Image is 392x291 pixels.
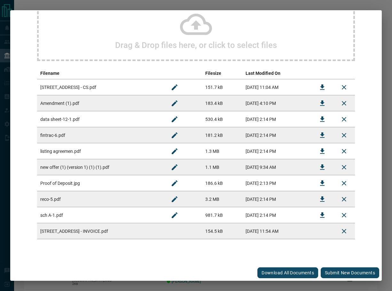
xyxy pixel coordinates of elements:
[202,127,242,143] td: 181.2 kB
[336,176,352,191] button: Remove File
[242,175,311,191] td: [DATE] 2:13 PM
[167,144,182,159] button: Rename
[242,67,311,79] th: Last Modified On
[336,144,352,159] button: Remove File
[242,143,311,159] td: [DATE] 2:14 PM
[242,79,311,95] td: [DATE] 11:04 AM
[336,96,352,111] button: Remove File
[37,159,164,175] td: new offer (1) (version 1) (1) (1).pdf
[315,160,330,175] button: Download
[315,128,330,143] button: Download
[202,111,242,127] td: 530.4 kB
[336,160,352,175] button: Remove File
[167,128,182,143] button: Rename
[37,207,164,223] td: sch A-1.pdf
[321,267,379,278] button: Submit new documents
[242,95,311,111] td: [DATE] 4:10 PM
[202,223,242,239] td: 154.5 kB
[167,192,182,207] button: Rename
[37,191,164,207] td: reco-5.pdf
[37,127,164,143] td: fintrac-6.pdf
[315,112,330,127] button: Download
[202,79,242,95] td: 151.7 kB
[315,144,330,159] button: Download
[315,96,330,111] button: Download
[315,176,330,191] button: Download
[336,192,352,207] button: Remove File
[336,224,352,239] button: Delete
[336,112,352,127] button: Remove File
[202,191,242,207] td: 3.2 MB
[167,160,182,175] button: Rename
[167,96,182,111] button: Rename
[202,207,242,223] td: 981.7 kB
[242,223,311,239] td: [DATE] 11:54 AM
[242,127,311,143] td: [DATE] 2:14 PM
[202,67,242,79] th: Filesize
[167,112,182,127] button: Rename
[336,80,352,95] button: Remove File
[242,159,311,175] td: [DATE] 9:34 AM
[37,79,164,95] td: [STREET_ADDRESS] - CS.pdf
[315,192,330,207] button: Download
[37,223,164,239] td: [STREET_ADDRESS] - INVOICE.pdf
[202,143,242,159] td: 1.3 MB
[164,67,202,79] th: edit column
[257,267,318,278] button: Download All Documents
[37,143,164,159] td: listing agreemen.pdf
[336,128,352,143] button: Remove File
[242,191,311,207] td: [DATE] 2:14 PM
[242,111,311,127] td: [DATE] 2:14 PM
[37,67,164,79] th: Filename
[167,176,182,191] button: Rename
[202,175,242,191] td: 186.6 kB
[167,80,182,95] button: Rename
[333,67,355,79] th: delete file action column
[167,208,182,223] button: Rename
[37,95,164,111] td: Amendment (1).pdf
[336,208,352,223] button: Remove File
[37,175,164,191] td: Proof of Deposit.jpg
[311,67,333,79] th: download action column
[315,80,330,95] button: Download
[202,159,242,175] td: 1.1 MB
[315,208,330,223] button: Download
[202,95,242,111] td: 183.4 kB
[242,207,311,223] td: [DATE] 2:14 PM
[115,40,277,50] h2: Drag & Drop files here, or click to select files
[37,111,164,127] td: data sheet-12-1.pdf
